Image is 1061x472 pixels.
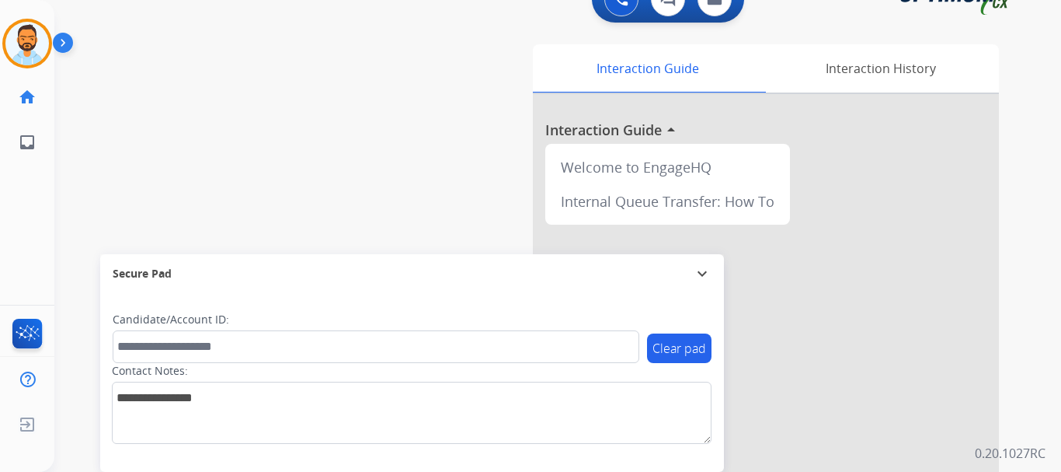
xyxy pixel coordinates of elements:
[18,133,37,152] mat-icon: inbox
[647,334,711,363] button: Clear pad
[551,184,784,219] div: Internal Queue Transfer: How To
[18,88,37,107] mat-icon: home
[113,312,229,327] label: Candidate/Account ID:
[693,264,711,283] mat-icon: expand_more
[762,44,999,93] div: Interaction History
[975,444,1045,463] p: 0.20.1027RC
[5,22,49,65] img: avatar
[551,150,784,184] div: Welcome to EngageHQ
[112,363,188,379] label: Contact Notes:
[113,266,172,281] span: Secure Pad
[533,44,762,93] div: Interaction Guide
